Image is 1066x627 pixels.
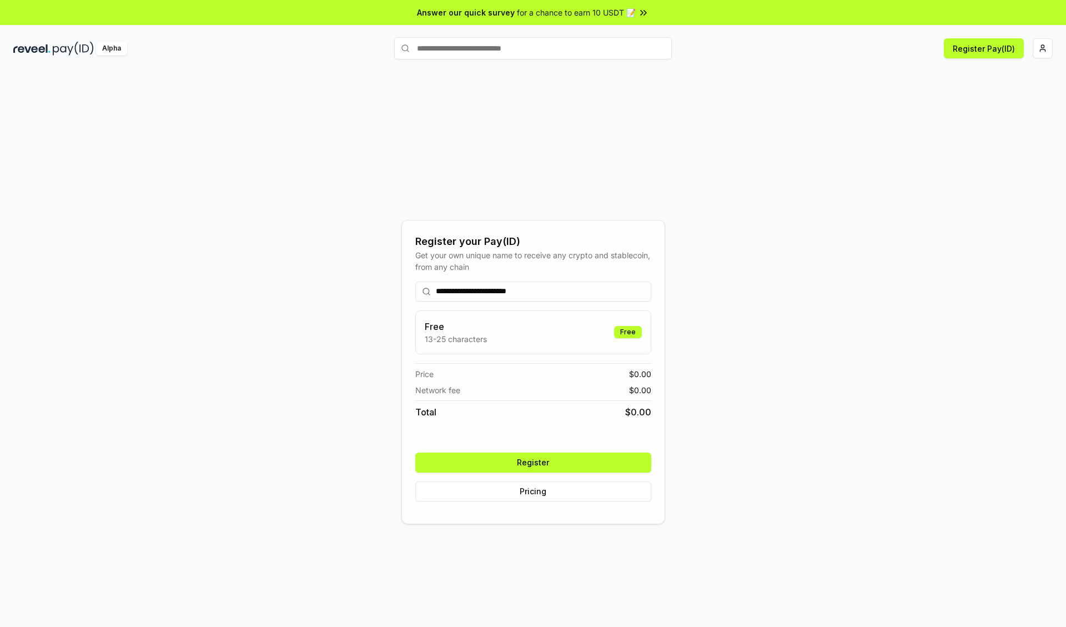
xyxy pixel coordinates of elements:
[415,249,651,273] div: Get your own unique name to receive any crypto and stablecoin, from any chain
[415,405,436,419] span: Total
[417,7,515,18] span: Answer our quick survey
[425,333,487,345] p: 13-25 characters
[415,368,434,380] span: Price
[517,7,636,18] span: for a chance to earn 10 USDT 📝
[629,384,651,396] span: $ 0.00
[415,453,651,473] button: Register
[13,42,51,56] img: reveel_dark
[625,405,651,419] span: $ 0.00
[415,234,651,249] div: Register your Pay(ID)
[629,368,651,380] span: $ 0.00
[96,42,127,56] div: Alpha
[425,320,487,333] h3: Free
[614,326,642,338] div: Free
[415,384,460,396] span: Network fee
[944,38,1024,58] button: Register Pay(ID)
[53,42,94,56] img: pay_id
[415,481,651,501] button: Pricing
